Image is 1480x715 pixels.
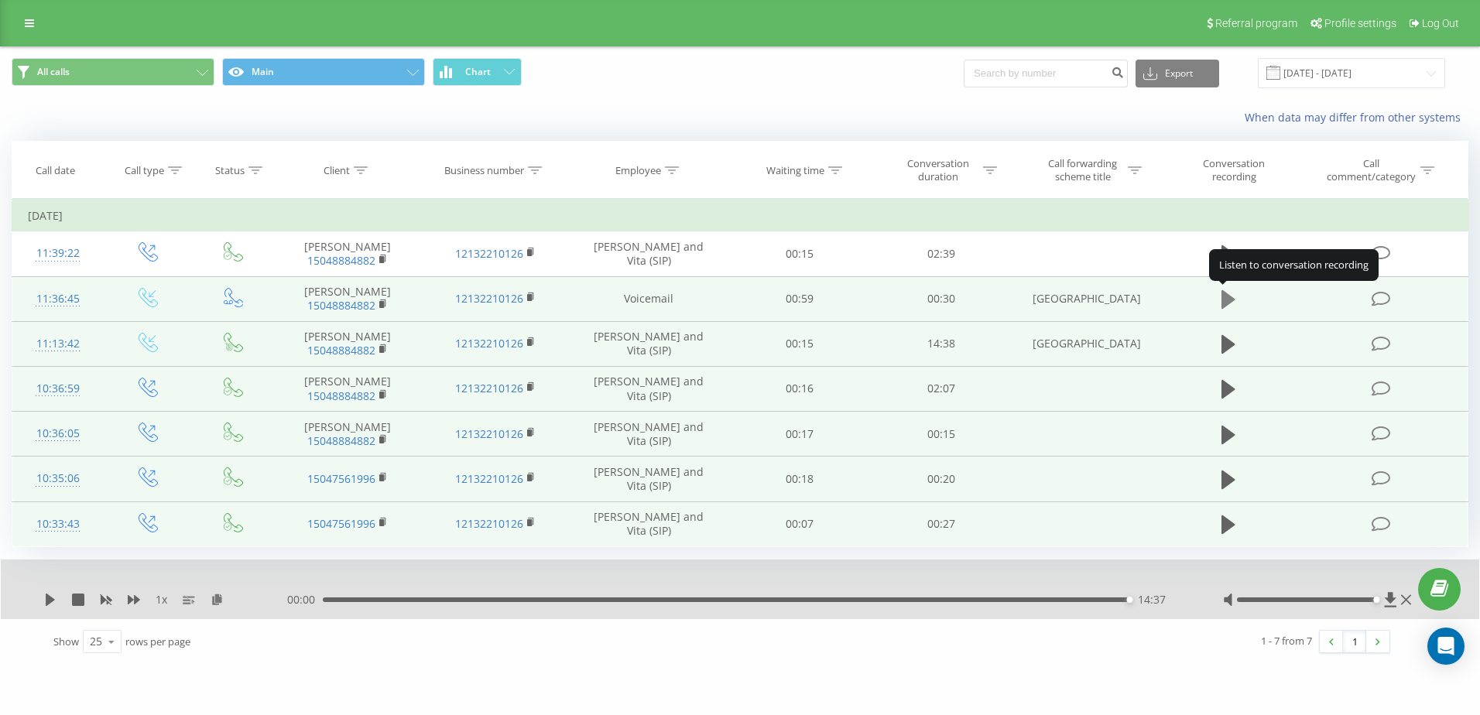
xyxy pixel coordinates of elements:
[569,321,728,366] td: [PERSON_NAME] and Vita (SIP)
[766,164,824,177] div: Waiting time
[307,388,375,403] a: 15048884882
[455,516,523,531] a: 12132210126
[1324,17,1396,29] span: Profile settings
[273,412,421,457] td: [PERSON_NAME]
[871,457,1013,501] td: 00:20
[871,321,1013,366] td: 14:38
[1261,633,1312,648] div: 1 - 7 from 7
[125,164,164,177] div: Call type
[28,329,87,359] div: 11:13:42
[871,276,1013,321] td: 00:30
[28,374,87,404] div: 10:36:59
[156,592,167,607] span: 1 x
[455,381,523,395] a: 12132210126
[28,509,87,539] div: 10:33:43
[215,164,245,177] div: Status
[1373,597,1379,603] div: Accessibility label
[307,298,375,313] a: 15048884882
[125,635,190,648] span: rows per page
[728,276,871,321] td: 00:59
[871,231,1013,276] td: 02:39
[728,457,871,501] td: 00:18
[1041,157,1124,183] div: Call forwarding scheme title
[444,164,524,177] div: Business number
[896,157,979,183] div: Conversation duration
[1245,110,1468,125] a: When data may differ from other systems
[287,592,323,607] span: 00:00
[28,419,87,449] div: 10:36:05
[28,464,87,494] div: 10:35:06
[569,276,728,321] td: Voicemail
[871,366,1013,411] td: 02:07
[1343,631,1366,652] a: 1
[1012,276,1160,321] td: [GEOGRAPHIC_DATA]
[569,501,728,546] td: [PERSON_NAME] and Vita (SIP)
[433,58,522,86] button: Chart
[455,291,523,306] a: 12132210126
[1215,17,1297,29] span: Referral program
[455,471,523,486] a: 12132210126
[273,276,421,321] td: [PERSON_NAME]
[728,501,871,546] td: 00:07
[728,412,871,457] td: 00:17
[36,164,75,177] div: Call date
[307,253,375,268] a: 15048884882
[90,634,102,649] div: 25
[964,60,1128,87] input: Search by number
[12,200,1468,231] td: [DATE]
[273,366,421,411] td: [PERSON_NAME]
[222,58,425,86] button: Main
[273,321,421,366] td: [PERSON_NAME]
[12,58,214,86] button: All calls
[307,516,375,531] a: 15047561996
[728,231,871,276] td: 00:15
[1209,249,1379,280] div: Listen to conversation recording
[1138,592,1166,607] span: 14:37
[1422,17,1459,29] span: Log Out
[307,471,375,486] a: 15047561996
[1184,157,1284,183] div: Conversation recording
[37,66,70,78] span: All calls
[307,433,375,448] a: 15048884882
[307,343,375,357] a: 15048884882
[569,457,728,501] td: [PERSON_NAME] and Vita (SIP)
[1136,60,1219,87] button: Export
[1127,597,1133,603] div: Accessibility label
[28,284,87,314] div: 11:36:45
[455,426,523,441] a: 12132210126
[615,164,661,177] div: Employee
[53,635,79,648] span: Show
[273,231,421,276] td: [PERSON_NAME]
[569,366,728,411] td: [PERSON_NAME] and Vita (SIP)
[569,231,728,276] td: [PERSON_NAME] and Vita (SIP)
[455,246,523,261] a: 12132210126
[324,164,350,177] div: Client
[1012,321,1160,366] td: [GEOGRAPHIC_DATA]
[28,238,87,269] div: 11:39:22
[728,321,871,366] td: 00:15
[1326,157,1417,183] div: Call comment/category
[1427,628,1465,665] div: Open Intercom Messenger
[455,336,523,351] a: 12132210126
[871,412,1013,457] td: 00:15
[728,366,871,411] td: 00:16
[871,501,1013,546] td: 00:27
[569,412,728,457] td: [PERSON_NAME] and Vita (SIP)
[465,67,491,77] span: Chart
